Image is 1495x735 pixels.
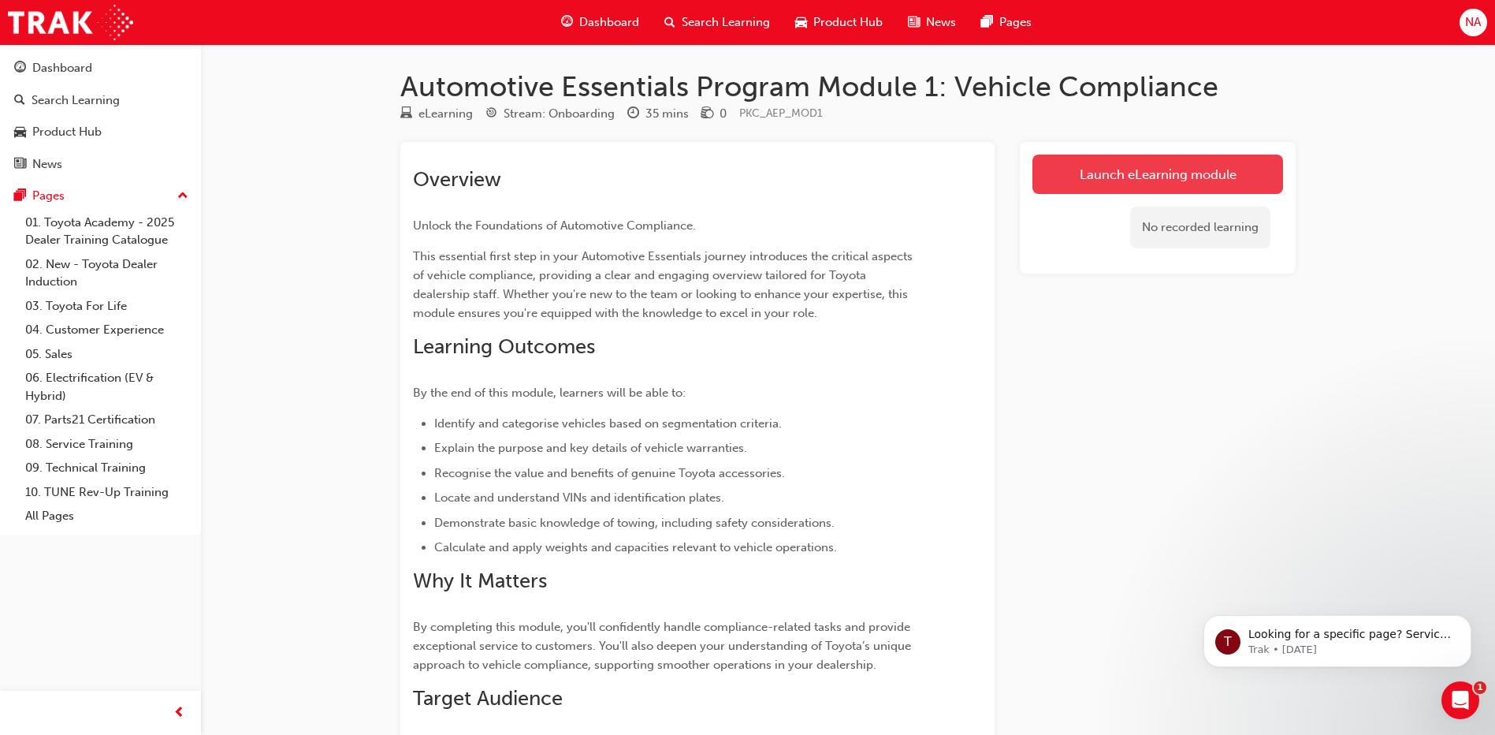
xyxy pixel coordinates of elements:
span: learningResourceType_ELEARNING-icon [400,107,412,121]
span: By the end of this module, learners will be able to: [413,386,686,400]
span: car-icon [795,13,807,32]
button: DashboardSearch LearningProduct HubNews [6,50,195,181]
span: NA [1465,13,1481,32]
a: All Pages [19,504,195,528]
span: clock-icon [627,107,639,121]
div: eLearning [418,105,473,123]
span: Calculate and apply weights and capacities relevant to vehicle operations. [434,540,837,554]
div: Price [701,104,727,124]
a: Product Hub [6,118,195,147]
span: pages-icon [14,189,26,203]
span: Identify and categorise vehicles based on segmentation criteria. [434,416,782,431]
span: Why It Matters [413,569,547,593]
a: 03. Toyota For Life [19,294,195,319]
span: Locate and understand VINs and identification plates. [434,491,724,505]
a: 04. Customer Experience [19,318,195,342]
span: guage-icon [561,13,573,32]
a: guage-iconDashboard [549,6,652,39]
div: Search Learning [32,91,120,110]
div: Product Hub [32,123,102,141]
span: 1 [1474,681,1486,694]
span: Overview [413,167,501,192]
span: up-icon [177,186,188,207]
a: 07. Parts21 Certification [19,408,195,432]
div: Pages [32,187,65,205]
span: money-icon [701,107,713,121]
iframe: Intercom notifications message [1180,582,1495,692]
div: 0 [720,105,727,123]
a: search-iconSearch Learning [652,6,783,39]
div: News [32,155,62,173]
div: No recorded learning [1130,207,1270,248]
span: search-icon [664,13,675,32]
div: Stream: Onboarding [504,105,615,123]
span: Unlock the Foundations of Automotive Compliance. [413,218,696,233]
button: NA [1460,9,1487,36]
div: Type [400,104,473,124]
a: news-iconNews [895,6,969,39]
span: news-icon [14,158,26,172]
span: Recognise the value and benefits of genuine Toyota accessories. [434,466,785,480]
span: News [926,13,956,32]
span: Demonstrate basic knowledge of towing, including safety considerations. [434,516,835,530]
h1: Automotive Essentials Program Module 1: Vehicle Compliance [400,69,1296,104]
a: 10. TUNE Rev-Up Training [19,480,195,505]
span: This essential first step in your Automotive Essentials journey introduces the critical aspects o... [413,249,916,320]
img: Trak [8,5,133,40]
a: 02. New - Toyota Dealer Induction [19,252,195,294]
span: By completing this module, you'll confidently handle compliance-related tasks and provide excepti... [413,620,914,672]
div: Stream [485,104,615,124]
a: 05. Sales [19,342,195,367]
a: pages-iconPages [969,6,1044,39]
span: guage-icon [14,62,26,76]
span: news-icon [908,13,920,32]
span: Product Hub [813,13,883,32]
span: Learning Outcomes [413,334,595,359]
a: 01. Toyota Academy - 2025 Dealer Training Catalogue [19,211,195,252]
span: Target Audience [413,686,563,711]
a: Search Learning [6,86,195,115]
a: Dashboard [6,54,195,83]
iframe: Intercom live chat [1441,681,1479,719]
div: Dashboard [32,59,92,77]
span: search-icon [14,94,25,108]
span: pages-icon [981,13,993,32]
div: Duration [627,104,689,124]
a: 08. Service Training [19,432,195,457]
a: Launch eLearning module [1032,155,1283,194]
span: prev-icon [173,703,185,723]
span: car-icon [14,125,26,140]
span: Pages [999,13,1032,32]
span: target-icon [485,107,497,121]
span: Explain the purpose and key details of vehicle warranties. [434,441,747,455]
button: Pages [6,181,195,211]
span: Learning resource code [739,106,823,120]
a: News [6,150,195,179]
span: Search Learning [682,13,770,32]
span: Dashboard [579,13,639,32]
a: 06. Electrification (EV & Hybrid) [19,366,195,408]
div: 35 mins [645,105,689,123]
a: 09. Technical Training [19,456,195,480]
a: car-iconProduct Hub [783,6,895,39]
